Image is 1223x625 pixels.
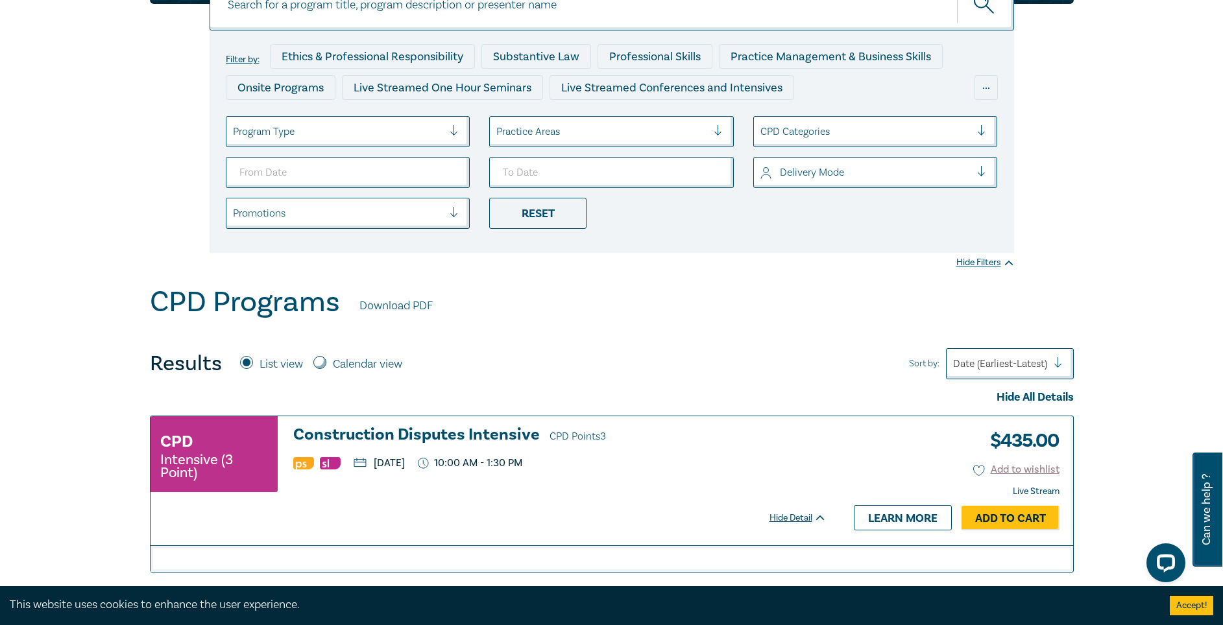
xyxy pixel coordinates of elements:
span: Can we help ? [1200,460,1213,559]
input: select [760,165,763,180]
p: [DATE] [354,458,405,468]
div: National Programs [742,106,862,131]
label: Calendar view [333,356,402,373]
button: Add to wishlist [973,462,1060,477]
iframe: LiveChat chat widget [1136,538,1191,593]
label: Filter by: [226,54,260,65]
a: Construction Disputes Intensive CPD Points3 [293,426,827,445]
span: CPD Points 3 [550,430,606,443]
div: Pre-Recorded Webcasts [438,106,587,131]
a: Learn more [854,505,952,530]
div: 10 CPD Point Packages [594,106,736,131]
strong: Live Stream [1013,486,1060,497]
div: This website uses cookies to enhance the user experience. [10,596,1150,613]
div: Substantive Law [481,44,591,69]
div: Hide All Details [150,389,1074,406]
input: To Date [489,157,734,188]
a: Add to Cart [962,506,1060,530]
div: Hide Filters [956,256,1014,269]
div: Ethics & Professional Responsibility [270,44,475,69]
div: Live Streamed Practical Workshops [226,106,431,131]
small: Intensive (3 Point) [160,453,268,479]
img: Substantive Law [320,457,341,469]
div: Live Streamed One Hour Seminars [342,75,543,100]
p: 10:00 AM - 1:30 PM [418,457,523,469]
input: select [760,124,763,139]
h3: CPD [160,430,193,453]
div: Live Streamed Conferences and Intensives [550,75,794,100]
span: Sort by: [909,357,939,371]
input: select [233,124,236,139]
div: Hide Detail [769,512,841,525]
h4: Results [150,351,222,377]
div: ... [975,75,998,100]
div: Professional Skills [598,44,712,69]
div: Practice Management & Business Skills [719,44,943,69]
img: Professional Skills [293,457,314,469]
input: select [233,206,236,220]
a: Download PDF [359,298,433,314]
input: select [496,124,499,139]
div: Onsite Programs [226,75,335,100]
h3: $ 435.00 [980,426,1060,456]
input: Sort by [953,357,956,371]
button: Accept cookies [1170,596,1213,615]
h3: Construction Disputes Intensive [293,426,827,445]
div: Reset [489,198,587,229]
label: List view [260,356,303,373]
h1: CPD Programs [150,285,340,319]
input: From Date [226,157,470,188]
